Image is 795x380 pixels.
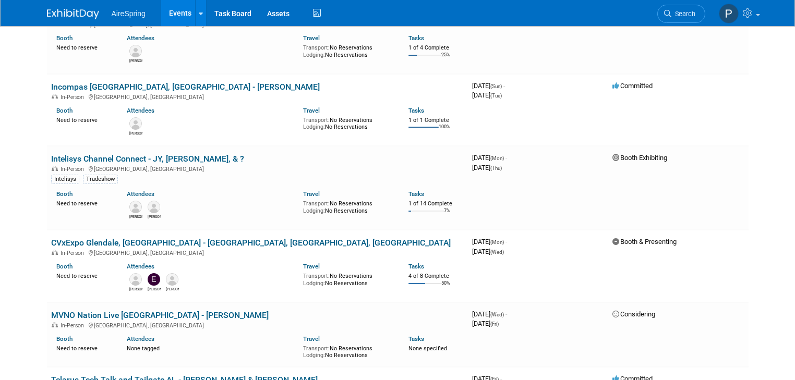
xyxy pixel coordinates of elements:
[127,343,295,352] div: None tagged
[56,335,73,342] a: Booth
[112,9,146,18] span: AireSpring
[129,45,142,57] img: Joseph Goodyer
[444,208,450,222] td: 7%
[303,207,325,214] span: Lodging:
[439,124,450,138] td: 100%
[303,273,330,279] span: Transport:
[129,286,142,292] div: Stephen Sigmon
[303,42,393,58] div: No Reservations No Reservations
[505,154,507,162] span: -
[303,190,320,198] a: Travel
[657,5,705,23] a: Search
[51,164,464,173] div: [GEOGRAPHIC_DATA], [GEOGRAPHIC_DATA]
[503,82,505,90] span: -
[408,117,463,124] div: 1 of 1 Complete
[52,166,58,171] img: In-Person Event
[408,345,447,352] span: None specified
[129,117,142,130] img: Wendell Nelson
[408,107,424,114] a: Tasks
[472,238,507,246] span: [DATE]
[83,175,118,184] div: Tradeshow
[441,52,450,66] td: 25%
[56,34,73,42] a: Booth
[148,213,161,219] div: Scott Hailey
[61,94,87,101] span: In-Person
[56,42,111,52] div: Need to reserve
[51,175,79,184] div: Intelisys
[303,34,320,42] a: Travel
[52,94,58,99] img: In-Person Event
[472,164,502,171] span: [DATE]
[52,250,58,255] img: In-Person Event
[472,248,504,255] span: [DATE]
[303,198,393,214] div: No Reservations No Reservations
[51,82,320,92] a: Incompas [GEOGRAPHIC_DATA], [GEOGRAPHIC_DATA] - [PERSON_NAME]
[56,271,111,280] div: Need to reserve
[408,335,424,342] a: Tasks
[303,343,393,359] div: No Reservations No Reservations
[408,34,424,42] a: Tasks
[56,107,73,114] a: Booth
[490,312,504,317] span: (Wed)
[52,322,58,327] img: In-Person Event
[472,320,499,327] span: [DATE]
[472,82,505,90] span: [DATE]
[303,280,325,287] span: Lodging:
[490,249,504,255] span: (Wed)
[490,321,499,327] span: (Fri)
[166,273,178,286] img: Laura Welch
[56,190,73,198] a: Booth
[303,52,325,58] span: Lodging:
[612,238,677,246] span: Booth & Presenting
[61,250,87,256] span: In-Person
[303,124,325,130] span: Lodging:
[303,115,393,131] div: No Reservations No Reservations
[129,273,142,286] img: Stephen Sigmon
[56,263,73,270] a: Booth
[51,154,244,164] a: Intelisys Channel Connect - JY, [PERSON_NAME], & ?
[472,91,502,99] span: [DATE]
[408,200,463,207] div: 1 of 14 Complete
[490,165,502,171] span: (Thu)
[303,44,330,51] span: Transport:
[505,238,507,246] span: -
[303,345,330,352] span: Transport:
[51,321,464,329] div: [GEOGRAPHIC_DATA], [GEOGRAPHIC_DATA]
[47,9,99,19] img: ExhibitDay
[490,239,504,245] span: (Mon)
[129,130,142,136] div: Wendell Nelson
[61,21,87,28] span: In-Person
[51,310,269,320] a: MVNO Nation Live [GEOGRAPHIC_DATA] - [PERSON_NAME]
[441,280,450,295] td: 50%
[490,155,504,161] span: (Mon)
[148,273,160,286] img: Ellen Cahill
[303,335,320,342] a: Travel
[303,117,330,124] span: Transport:
[472,19,502,27] span: [DATE]
[408,273,463,280] div: 4 of 8 Complete
[127,107,154,114] a: Attendees
[129,201,142,213] img: John Young
[127,190,154,198] a: Attendees
[408,44,463,52] div: 1 of 4 Complete
[51,238,451,248] a: CVxExpo Glendale, [GEOGRAPHIC_DATA] - [GEOGRAPHIC_DATA], [GEOGRAPHIC_DATA], [GEOGRAPHIC_DATA]
[505,310,507,318] span: -
[303,107,320,114] a: Travel
[61,166,87,173] span: In-Person
[490,83,502,89] span: (Sun)
[408,263,424,270] a: Tasks
[303,200,330,207] span: Transport:
[56,115,111,124] div: Need to reserve
[127,34,154,42] a: Attendees
[612,154,667,162] span: Booth Exhibiting
[472,310,507,318] span: [DATE]
[303,263,320,270] a: Travel
[303,352,325,359] span: Lodging:
[129,213,142,219] div: John Young
[61,322,87,329] span: In-Person
[472,154,507,162] span: [DATE]
[612,310,655,318] span: Considering
[148,286,161,292] div: Ellen Cahill
[671,10,695,18] span: Search
[166,286,179,292] div: Laura Welch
